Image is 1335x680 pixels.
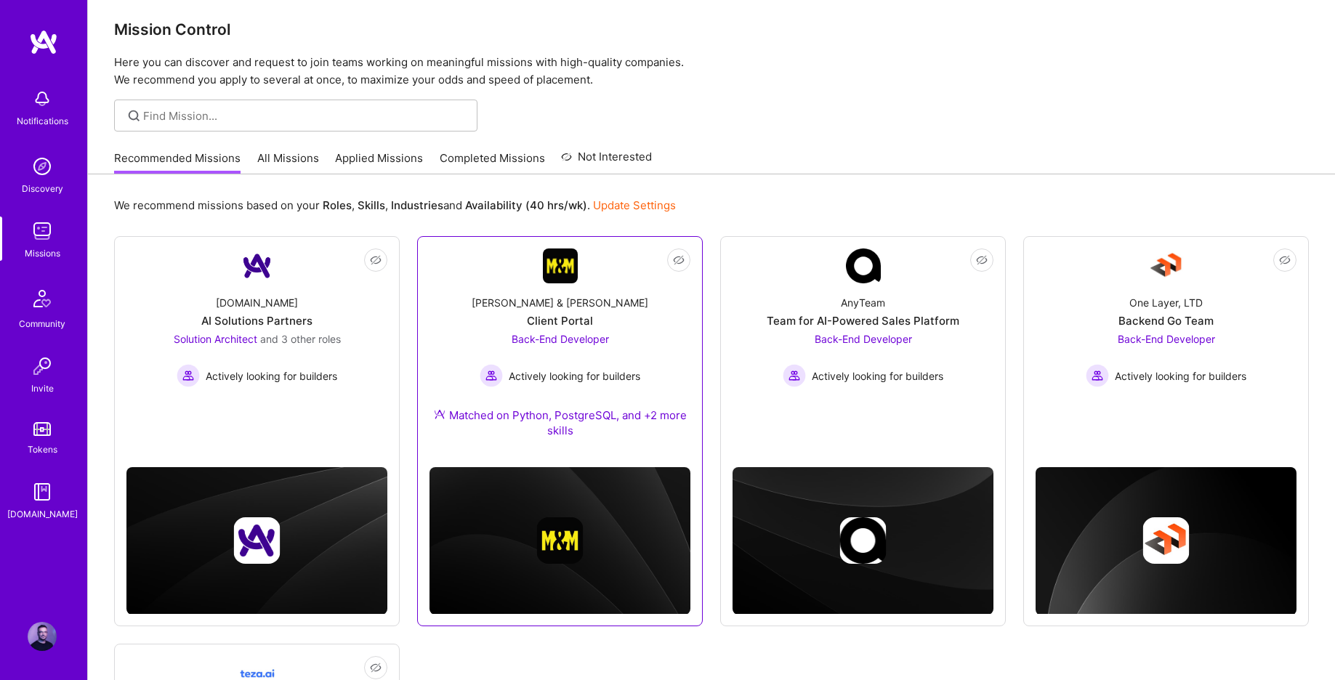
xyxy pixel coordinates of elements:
[114,20,1309,39] h3: Mission Control
[126,467,387,615] img: cover
[240,248,275,283] img: Company Logo
[537,517,584,564] img: Company logo
[1118,333,1215,345] span: Back-End Developer
[1129,295,1203,310] div: One Layer, LTD
[465,198,587,212] b: Availability (40 hrs/wk)
[1036,467,1296,615] img: cover
[370,254,382,266] i: icon EyeClosed
[1086,364,1109,387] img: Actively looking for builders
[472,295,648,310] div: [PERSON_NAME] & [PERSON_NAME]
[561,148,652,174] a: Not Interested
[28,152,57,181] img: discovery
[126,108,142,124] i: icon SearchGrey
[673,254,685,266] i: icon EyeClosed
[480,364,503,387] img: Actively looking for builders
[206,368,337,384] span: Actively looking for builders
[1115,368,1246,384] span: Actively looking for builders
[783,364,806,387] img: Actively looking for builders
[31,381,54,396] div: Invite
[28,477,57,506] img: guide book
[33,422,51,436] img: tokens
[19,316,65,331] div: Community
[527,313,593,328] div: Client Portal
[7,506,78,522] div: [DOMAIN_NAME]
[1118,313,1214,328] div: Backend Go Team
[201,313,312,328] div: AI Solutions Partners
[114,150,241,174] a: Recommended Missions
[767,313,959,328] div: Team for AI-Powered Sales Platform
[28,216,57,246] img: teamwork
[370,662,382,673] i: icon EyeClosed
[593,198,676,212] a: Update Settings
[434,408,445,420] img: Ateam Purple Icon
[840,517,887,564] img: Company logo
[429,248,690,456] a: Company Logo[PERSON_NAME] & [PERSON_NAME]Client PortalBack-End Developer Actively looking for bui...
[429,467,690,615] img: cover
[509,368,640,384] span: Actively looking for builders
[812,368,943,384] span: Actively looking for builders
[1143,517,1190,564] img: Company logo
[846,248,881,283] img: Company Logo
[429,408,690,438] div: Matched on Python, PostgreSQL, and +2 more skills
[440,150,545,174] a: Completed Missions
[1279,254,1291,266] i: icon EyeClosed
[543,248,578,283] img: Company Logo
[815,333,912,345] span: Back-End Developer
[177,364,200,387] img: Actively looking for builders
[257,150,319,174] a: All Missions
[143,108,467,124] input: Find Mission...
[976,254,988,266] i: icon EyeClosed
[260,333,341,345] span: and 3 other roles
[323,198,352,212] b: Roles
[28,442,57,457] div: Tokens
[733,248,993,425] a: Company LogoAnyTeamTeam for AI-Powered Sales PlatformBack-End Developer Actively looking for buil...
[28,622,57,651] img: User Avatar
[1149,248,1184,283] img: Company Logo
[114,198,676,213] p: We recommend missions based on your , , and .
[335,150,423,174] a: Applied Missions
[174,333,257,345] span: Solution Architect
[28,352,57,381] img: Invite
[24,622,60,651] a: User Avatar
[29,29,58,55] img: logo
[1036,248,1296,425] a: Company LogoOne Layer, LTDBackend Go TeamBack-End Developer Actively looking for buildersActively...
[22,181,63,196] div: Discovery
[234,517,281,564] img: Company logo
[25,281,60,316] img: Community
[126,248,387,425] a: Company Logo[DOMAIN_NAME]AI Solutions PartnersSolution Architect and 3 other rolesActively lookin...
[25,246,60,261] div: Missions
[391,198,443,212] b: Industries
[216,295,298,310] div: [DOMAIN_NAME]
[841,295,885,310] div: AnyTeam
[512,333,609,345] span: Back-End Developer
[28,84,57,113] img: bell
[114,54,1309,89] p: Here you can discover and request to join teams working on meaningful missions with high-quality ...
[358,198,385,212] b: Skills
[17,113,68,129] div: Notifications
[733,467,993,615] img: cover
